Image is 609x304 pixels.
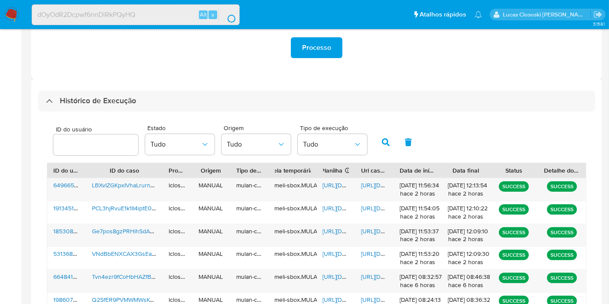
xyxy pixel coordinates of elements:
[503,10,591,19] p: lucas.clososki@mercadolivre.com
[212,10,214,19] span: s
[475,11,482,18] a: Notificações
[593,20,605,27] span: 3.158.1
[200,10,207,19] span: Alt
[420,10,466,19] span: Atalhos rápidos
[32,9,239,20] input: Pesquise usuários ou casos...
[218,9,236,21] button: search-icon
[593,10,602,19] a: Sair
